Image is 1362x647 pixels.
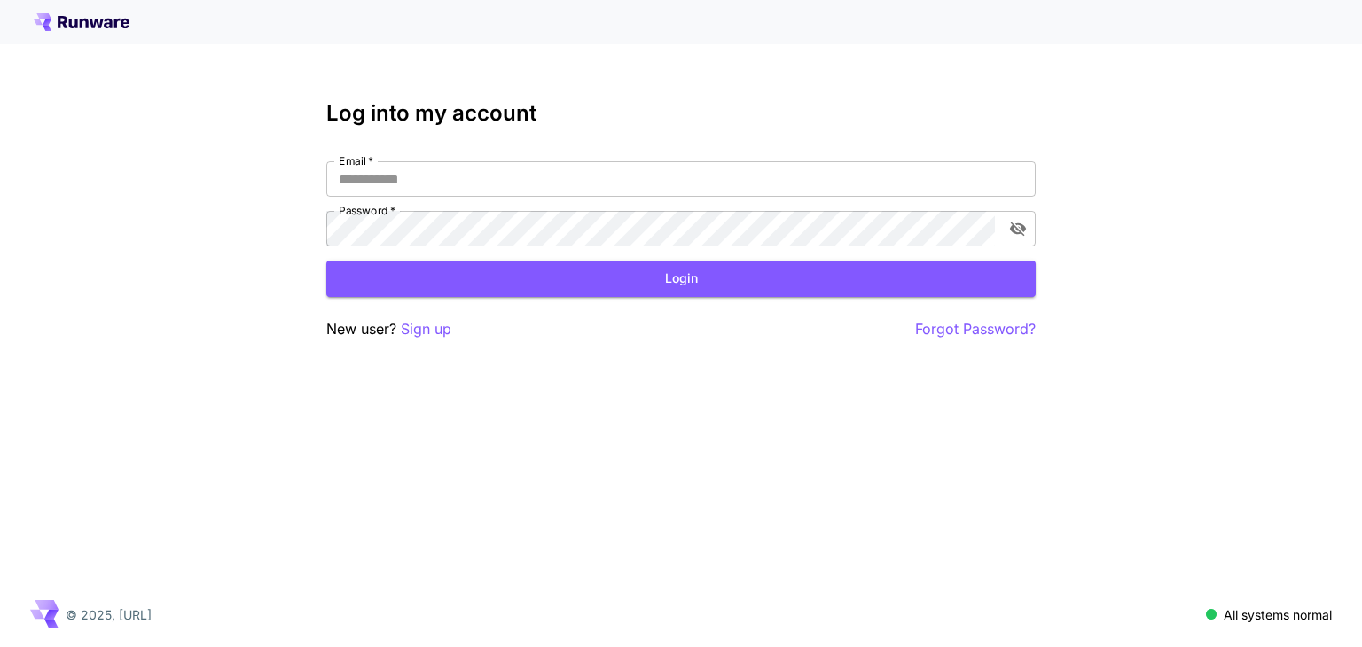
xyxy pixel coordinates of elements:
[326,101,1036,126] h3: Log into my account
[401,318,451,340] button: Sign up
[1224,605,1332,624] p: All systems normal
[339,153,373,168] label: Email
[1002,213,1034,245] button: toggle password visibility
[326,318,451,340] p: New user?
[339,203,395,218] label: Password
[915,318,1036,340] button: Forgot Password?
[66,605,152,624] p: © 2025, [URL]
[326,261,1036,297] button: Login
